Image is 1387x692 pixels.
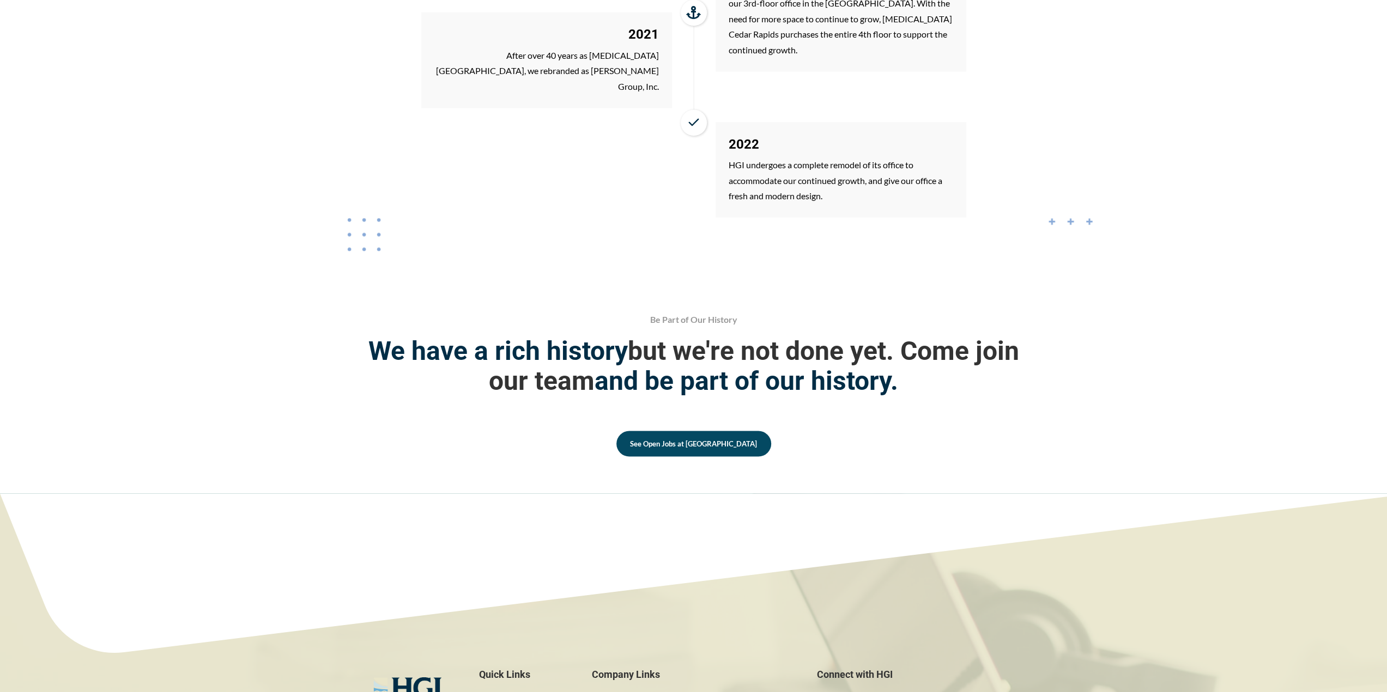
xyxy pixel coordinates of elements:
strong: and be part of our history. [595,365,898,396]
span: Quick Links [479,667,570,680]
p: HGI undergoes a complete remodel of its office to accommodate our continued growth, and give our ... [729,157,953,204]
span: See Open Jobs at [GEOGRAPHIC_DATA] [630,440,757,447]
span: but we're not done yet. Come join our team [367,335,1021,395]
a: See Open Jobs at [GEOGRAPHIC_DATA] [616,431,771,456]
p: After over 40 years as [MEDICAL_DATA] [GEOGRAPHIC_DATA], we rebranded as [PERSON_NAME] Group, Inc. [434,48,659,95]
span: Company Links [592,667,795,680]
h2: 2022 [729,136,953,153]
span: Be Part of Our History [650,314,737,324]
span: Connect with HGI [817,667,1020,680]
strong: We have a rich history [368,335,628,366]
h2: 2021 [434,26,659,43]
